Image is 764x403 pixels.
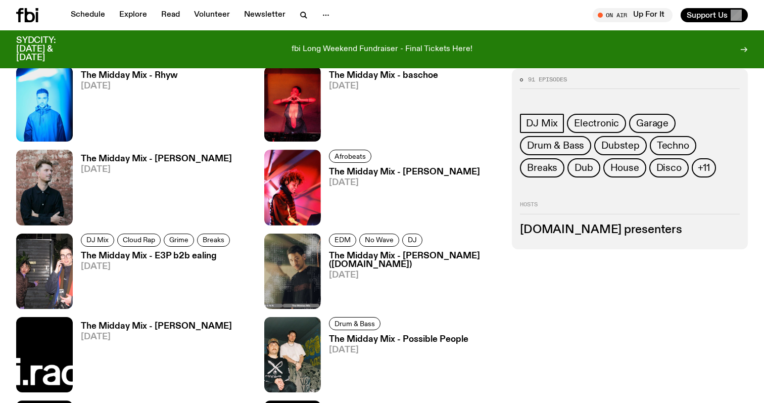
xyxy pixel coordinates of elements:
[81,82,178,91] span: [DATE]
[520,202,740,214] h2: Hosts
[81,333,232,341] span: [DATE]
[321,71,438,142] a: The Midday Mix - baschoe[DATE]
[321,335,468,392] a: The Midday Mix - Possible People[DATE]
[402,234,422,247] a: DJ
[520,158,564,177] a: Breaks
[123,236,155,244] span: Cloud Rap
[329,168,480,176] h3: The Midday Mix - [PERSON_NAME]
[203,236,224,244] span: Breaks
[681,8,748,22] button: Support Us
[692,158,716,177] button: +11
[335,153,366,160] span: Afrobeats
[656,162,682,173] span: Disco
[698,162,710,173] span: +11
[169,236,188,244] span: Grime
[687,11,728,20] span: Support Us
[155,8,186,22] a: Read
[81,322,232,331] h3: The Midday Mix - [PERSON_NAME]
[329,178,480,187] span: [DATE]
[601,140,640,151] span: Dubstep
[527,162,557,173] span: Breaks
[321,252,500,309] a: The Midday Mix - [PERSON_NAME] ([DOMAIN_NAME])[DATE]
[520,114,564,133] a: DJ Mix
[329,234,356,247] a: EDM
[81,252,233,260] h3: The Midday Mix - E3P b2b ealing
[81,165,232,174] span: [DATE]
[567,158,600,177] a: Dub
[574,118,619,129] span: Electronic
[113,8,153,22] a: Explore
[81,262,233,271] span: [DATE]
[292,45,472,54] p: fbi Long Weekend Fundraiser - Final Tickets Here!
[657,140,689,151] span: Techno
[197,234,230,247] a: Breaks
[16,36,81,62] h3: SYDCITY: [DATE] & [DATE]
[329,335,468,344] h3: The Midday Mix - Possible People
[520,136,591,155] a: Drum & Bass
[610,162,639,173] span: House
[359,234,399,247] a: No Wave
[81,155,232,163] h3: The Midday Mix - [PERSON_NAME]
[73,155,232,225] a: The Midday Mix - [PERSON_NAME][DATE]
[603,158,646,177] a: House
[335,320,375,327] span: Drum & Bass
[238,8,292,22] a: Newsletter
[650,136,696,155] a: Techno
[528,76,567,82] span: 91 episodes
[594,136,647,155] a: Dubstep
[335,236,351,244] span: EDM
[527,140,584,151] span: Drum & Bass
[329,150,371,163] a: Afrobeats
[329,252,500,269] h3: The Midday Mix - [PERSON_NAME] ([DOMAIN_NAME])
[81,234,114,247] a: DJ Mix
[73,71,178,142] a: The Midday Mix - Rhyw[DATE]
[264,317,321,392] img: Possible People are Eora based producers Pinz and LORESPINNER, casting aside the sounds of their ...
[81,71,178,80] h3: The Midday Mix - Rhyw
[329,71,438,80] h3: The Midday Mix - baschoe
[117,234,161,247] a: Cloud Rap
[329,317,380,330] a: Drum & Bass
[649,158,689,177] a: Disco
[329,346,468,354] span: [DATE]
[73,252,233,309] a: The Midday Mix - E3P b2b ealing[DATE]
[73,322,232,392] a: The Midday Mix - [PERSON_NAME][DATE]
[575,162,593,173] span: Dub
[65,8,111,22] a: Schedule
[321,168,480,225] a: The Midday Mix - [PERSON_NAME][DATE]
[526,118,558,129] span: DJ Mix
[629,114,676,133] a: Garage
[520,224,740,235] h3: [DOMAIN_NAME] presenters
[636,118,669,129] span: Garage
[164,234,194,247] a: Grime
[329,82,438,91] span: [DATE]
[329,271,500,280] span: [DATE]
[188,8,236,22] a: Volunteer
[567,114,626,133] a: Electronic
[86,236,109,244] span: DJ Mix
[365,236,394,244] span: No Wave
[408,236,417,244] span: DJ
[593,8,673,22] button: On AirUp For It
